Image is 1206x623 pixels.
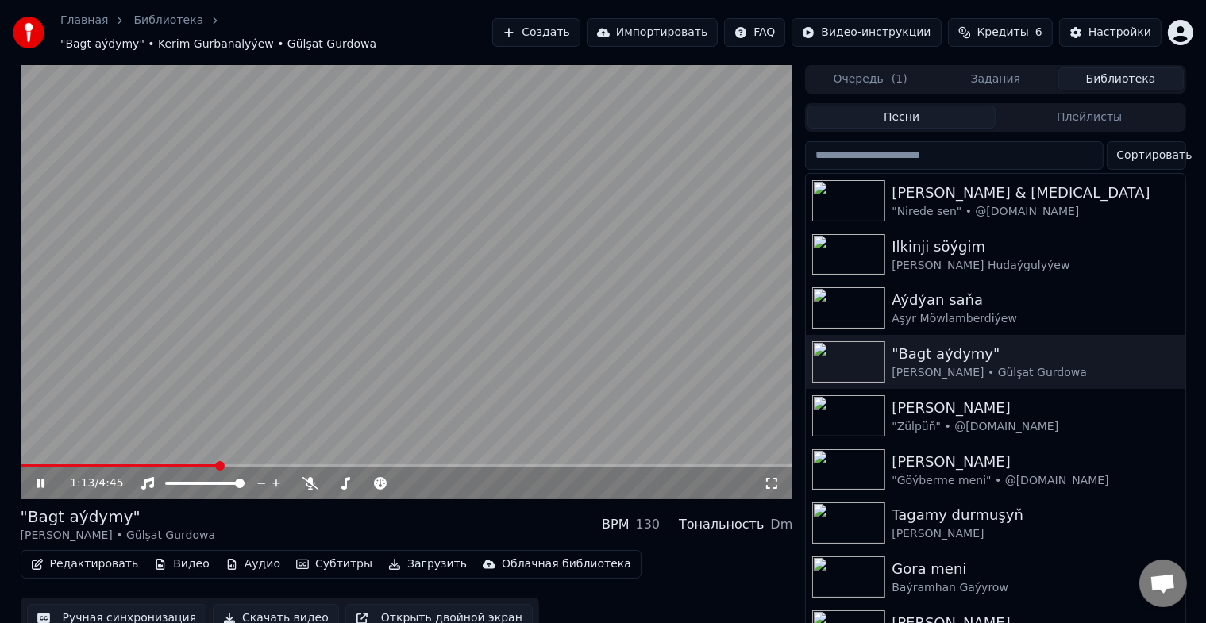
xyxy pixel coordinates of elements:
div: [PERSON_NAME] Hudaýgulyýew [892,258,1178,274]
div: / [70,475,108,491]
span: "Bagt aýdymy" • Kerim Gurbanalyýew • Gülşat Gurdowa [60,37,376,52]
div: Baýramhan Gaýyrow [892,580,1178,596]
span: Кредиты [977,25,1029,40]
div: Tagamy durmuşyň [892,504,1178,526]
button: Настройки [1059,18,1162,47]
button: FAQ [724,18,785,47]
a: Библиотека [133,13,203,29]
div: BPM [602,515,629,534]
button: Редактировать [25,553,145,575]
div: [PERSON_NAME] • Gülşat Gurdowa [892,365,1178,381]
div: Ilkinji söýgim [892,236,1178,258]
span: 1:13 [70,475,94,491]
button: Видео [148,553,216,575]
button: Библиотека [1058,67,1184,90]
button: Очередь [807,67,933,90]
div: "Nirede sen" • @[DOMAIN_NAME] [892,204,1178,220]
nav: breadcrumb [60,13,492,52]
div: Aýdýan saňa [892,289,1178,311]
div: "Bagt aýdymy" [892,343,1178,365]
div: Настройки [1088,25,1151,40]
button: Загрузить [382,553,473,575]
div: 130 [636,515,661,534]
span: 4:45 [98,475,123,491]
button: Импортировать [587,18,719,47]
div: Dm [770,515,792,534]
div: Открытый чат [1139,560,1187,607]
button: Создать [492,18,580,47]
div: "Bagt aýdymy" [21,506,216,528]
span: Сортировать [1117,148,1193,163]
div: Gora meni [892,558,1178,580]
div: Тональность [679,515,764,534]
img: youka [13,17,44,48]
span: 6 [1035,25,1042,40]
button: Задания [933,67,1058,90]
div: [PERSON_NAME] [892,397,1178,419]
span: ( 1 ) [892,71,907,87]
div: "Göýberme meni" • @[DOMAIN_NAME] [892,473,1178,489]
button: Кредиты6 [948,18,1053,47]
button: Аудио [219,553,287,575]
div: [PERSON_NAME] [892,451,1178,473]
button: Плейлисты [996,106,1184,129]
button: Субтитры [290,553,379,575]
div: "Zülpüň" • @[DOMAIN_NAME] [892,419,1178,435]
button: Видео-инструкции [792,18,941,47]
a: Главная [60,13,108,29]
div: [PERSON_NAME] • Gülşat Gurdowa [21,528,216,544]
div: [PERSON_NAME] [892,526,1178,542]
div: [PERSON_NAME] & [MEDICAL_DATA] [892,182,1178,204]
div: Облачная библиотека [502,556,631,572]
div: Aşyr Möwlamberdiýew [892,311,1178,327]
button: Песни [807,106,996,129]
